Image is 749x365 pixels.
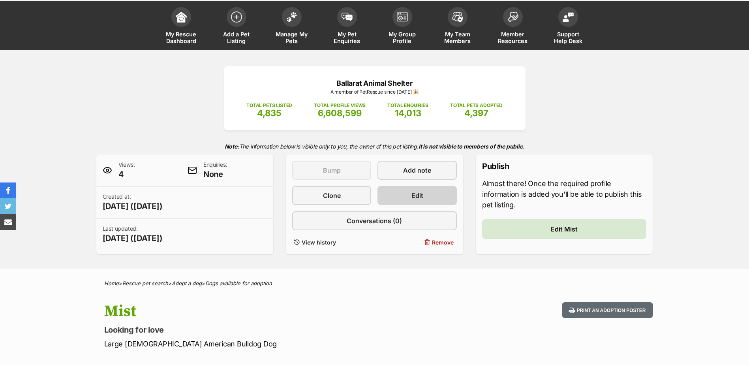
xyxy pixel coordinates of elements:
[432,238,454,246] span: Remove
[231,11,242,23] img: add-pet-listing-icon-0afa8454b4691262ce3f59096e99ab1cd57d4a30225e0717b998d2c9b9846f56.svg
[482,219,647,239] a: Edit Mist
[323,191,341,200] span: Clone
[264,3,319,50] a: Manage My Pets
[96,138,653,154] p: The information below is visible only to you, the owner of this pet listing.
[563,12,574,22] img: help-desk-icon-fdf02630f3aa405de69fd3d07c3f3aa587a6932b1a1747fa1d2bba05be0121f9.svg
[246,102,292,109] p: TOTAL PETS LISTED
[314,102,366,109] p: TOTAL PROFILE VIEWS
[154,3,209,50] a: My Rescue Dashboard
[172,280,202,286] a: Adopt a dog
[104,302,438,320] h1: Mist
[118,169,135,180] span: 4
[302,238,336,246] span: View history
[482,161,647,172] p: Publish
[485,3,541,50] a: Member Resources
[103,201,163,212] span: [DATE] ([DATE])
[103,225,163,244] p: Last updated:
[319,3,375,50] a: My Pet Enquiries
[219,31,254,44] span: Add a Pet Listing
[452,12,463,22] img: team-members-icon-5396bd8760b3fe7c0b43da4ab00e1e3bb1a5d9ba89233759b79545d2d3fc5d0d.svg
[551,224,578,234] span: Edit Mist
[562,302,653,318] button: Print an adoption poster
[419,143,525,150] strong: It is not visible to members of the public.
[430,3,485,50] a: My Team Members
[203,169,227,180] span: None
[397,12,408,22] img: group-profile-icon-3fa3cf56718a62981997c0bc7e787c4b2cf8bcc04b72c1350f741eb67cf2f40e.svg
[377,161,456,180] a: Add note
[205,280,272,286] a: Dogs available for adoption
[236,88,514,96] p: A member of PetRescue since [DATE] 🎉
[507,11,518,22] img: member-resources-icon-8e73f808a243e03378d46382f2149f9095a855e16c252ad45f914b54edf8863c.svg
[292,237,371,248] a: View history
[104,339,438,349] p: Large [DEMOGRAPHIC_DATA] American Bulldog Dog
[292,211,457,230] a: Conversations (0)
[118,161,135,180] p: Views:
[403,166,431,175] span: Add note
[103,233,163,244] span: [DATE] ([DATE])
[440,31,475,44] span: My Team Members
[286,12,297,22] img: manage-my-pets-icon-02211641906a0b7f246fdf0571729dbe1e7629f14944591b6c1af311fb30b64b.svg
[395,108,421,118] span: 14,013
[482,178,647,210] p: Almost there! Once the required profile information is added you'll be able to publish this pet l...
[342,13,353,21] img: pet-enquiries-icon-7e3ad2cf08bfb03b45e93fb7055b45f3efa6380592205ae92323e6603595dc1f.svg
[103,193,163,212] p: Created at:
[377,186,456,205] a: Edit
[176,11,187,23] img: dashboard-icon-eb2f2d2d3e046f16d808141f083e7271f6b2e854fb5c12c21221c1fb7104beca.svg
[411,191,423,200] span: Edit
[122,280,168,286] a: Rescue pet search
[387,102,428,109] p: TOTAL ENQUIRIES
[257,108,282,118] span: 4,835
[318,108,362,118] span: 6,608,599
[292,186,371,205] a: Clone
[225,143,239,150] strong: Note:
[329,31,365,44] span: My Pet Enquiries
[104,280,119,286] a: Home
[163,31,199,44] span: My Rescue Dashboard
[323,166,341,175] span: Bump
[203,161,227,180] p: Enquiries:
[209,3,264,50] a: Add a Pet Listing
[450,102,503,109] p: TOTAL PETS ADOPTED
[385,31,420,44] span: My Group Profile
[347,216,402,226] span: Conversations (0)
[236,78,514,88] p: Ballarat Animal Shelter
[292,161,371,180] button: Bump
[84,280,665,286] div: > > >
[464,108,488,118] span: 4,397
[541,3,596,50] a: Support Help Desk
[375,3,430,50] a: My Group Profile
[274,31,310,44] span: Manage My Pets
[495,31,531,44] span: Member Resources
[104,324,438,335] p: Looking for love
[377,237,456,248] button: Remove
[550,31,586,44] span: Support Help Desk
